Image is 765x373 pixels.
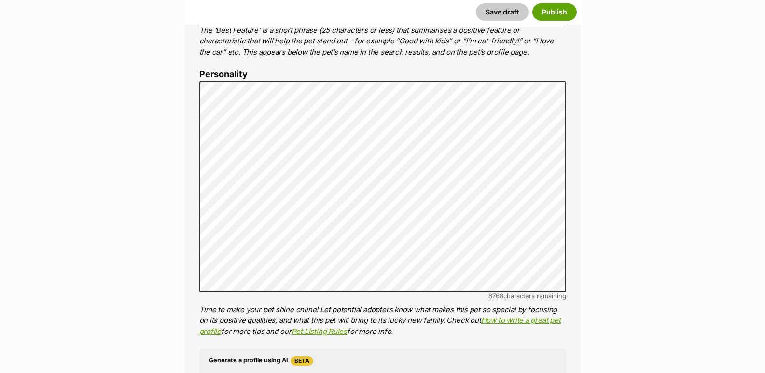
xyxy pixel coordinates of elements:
[199,292,566,300] div: characters remaining
[291,356,313,366] span: Beta
[199,304,566,337] p: Time to make your pet shine online! Let potential adopters know what makes this pet so special by...
[199,25,566,58] p: The ‘Best Feature’ is a short phrase (25 characters or less) that summarises a positive feature o...
[532,3,577,21] button: Publish
[488,292,503,300] span: 6768
[476,3,529,21] button: Save draft
[199,69,566,80] label: Personality
[292,327,347,336] a: Pet Listing Rules
[209,356,556,366] h4: Generate a profile using AI
[199,316,561,336] a: How to write a great pet profile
